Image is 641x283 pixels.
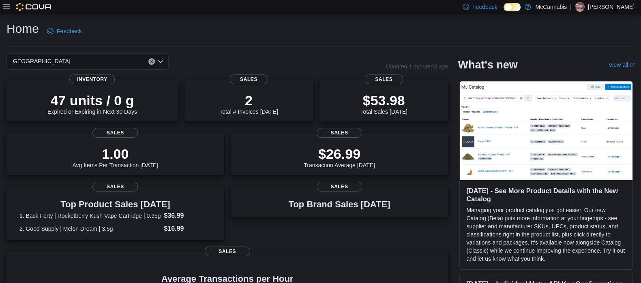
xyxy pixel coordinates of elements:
span: Sales [364,74,403,84]
p: 1.00 [72,146,158,162]
p: 47 units / 0 g [47,92,137,109]
span: [GEOGRAPHIC_DATA] [11,56,71,66]
h2: What's new [458,58,517,71]
dd: $16.99 [164,224,211,234]
h3: Top Brand Sales [DATE] [289,200,390,209]
p: $53.98 [360,92,407,109]
svg: External link [630,63,635,68]
span: Feedback [57,27,81,35]
p: $26.99 [304,146,375,162]
div: Krista Brumsey [575,2,585,12]
dt: 2. Good Supply | Melon Dream | 3.5g [19,225,161,233]
span: Feedback [472,3,497,11]
span: Sales [92,182,138,192]
h3: [DATE] - See More Product Details with the New Catalog [466,187,626,203]
span: Sales [317,182,362,192]
div: Transaction Average [DATE] [304,146,375,168]
dd: $36.99 [164,211,211,221]
a: Feedback [44,23,85,39]
button: Open list of options [157,58,164,65]
div: Expired or Expiring in Next 30 Days [47,92,137,115]
div: Avg Items Per Transaction [DATE] [72,146,158,168]
span: Sales [205,247,250,256]
h3: Top Product Sales [DATE] [19,200,211,209]
a: View allExternal link [609,62,635,68]
button: Clear input [148,58,155,65]
p: Managing your product catalog just got easier. Our new Catalog (Beta) puts more information at yo... [466,206,626,263]
span: Sales [229,74,268,84]
dt: 1. Back Forty | Rocketberry Kush Vape Cartridge | 0.95g [19,212,161,220]
span: Sales [317,128,362,138]
span: Sales [92,128,138,138]
div: Total # Invoices [DATE] [219,92,278,115]
span: Dark Mode [504,11,504,12]
h1: Home [6,21,39,37]
span: Inventory [69,74,115,84]
img: Cova [16,3,52,11]
p: 2 [219,92,278,109]
p: [PERSON_NAME] [588,2,635,12]
div: Total Sales [DATE] [360,92,407,115]
p: | [570,2,572,12]
p: Updated 1 minute(s) ago [386,63,448,70]
input: Dark Mode [504,3,521,11]
p: McCannabis [535,2,567,12]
